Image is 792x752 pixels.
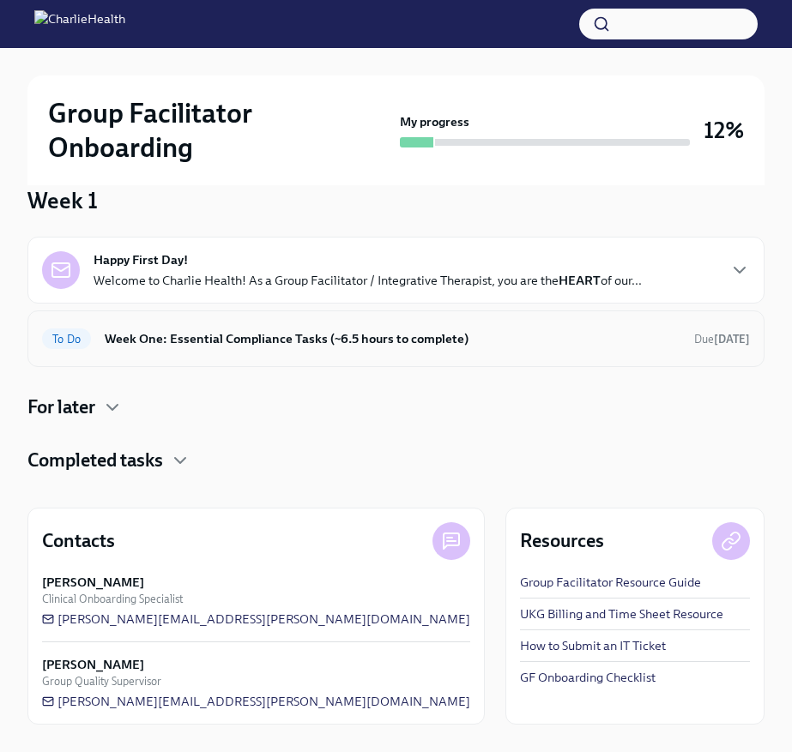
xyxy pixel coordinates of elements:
[94,272,642,289] p: Welcome to Charlie Health! As a Group Facilitator / Integrative Therapist, you are the of our...
[42,591,183,607] span: Clinical Onboarding Specialist
[42,656,144,673] strong: [PERSON_NAME]
[94,251,188,268] strong: Happy First Day!
[34,10,125,38] img: CharlieHealth
[27,394,95,420] h4: For later
[704,115,744,146] h3: 12%
[105,329,680,348] h6: Week One: Essential Compliance Tasks (~6.5 hours to complete)
[520,528,604,554] h4: Resources
[42,325,750,352] a: To DoWeek One: Essential Compliance Tasks (~6.5 hours to complete)Due[DATE]
[27,448,163,473] h4: Completed tasks
[27,394,765,420] div: For later
[42,693,470,710] a: [PERSON_NAME][EMAIL_ADDRESS][PERSON_NAME][DOMAIN_NAME]
[42,611,470,628] a: [PERSON_NAME][EMAIL_ADDRESS][PERSON_NAME][DOMAIN_NAME]
[694,331,750,347] span: September 22nd, 2025 09:00
[694,333,750,346] span: Due
[520,574,701,591] a: Group Facilitator Resource Guide
[42,673,161,689] span: Group Quality Supervisor
[559,273,601,288] strong: HEART
[42,333,91,346] span: To Do
[48,96,393,165] h2: Group Facilitator Onboarding
[27,185,98,216] h3: Week 1
[520,669,656,686] a: GF Onboarding Checklist
[400,113,469,130] strong: My progress
[714,333,750,346] strong: [DATE]
[27,448,765,473] div: Completed tasks
[520,637,666,654] a: How to Submit an IT Ticket
[520,605,723,623] a: UKG Billing and Time Sheet Resource
[42,528,115,554] h4: Contacts
[42,574,144,591] strong: [PERSON_NAME]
